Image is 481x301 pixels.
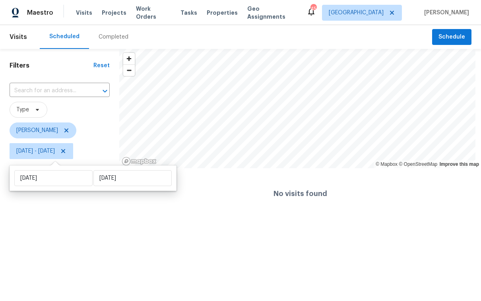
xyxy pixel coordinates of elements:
span: [GEOGRAPHIC_DATA] [329,9,384,17]
span: [DATE] - [DATE] [16,147,55,155]
a: Mapbox homepage [122,157,157,166]
input: Start date [14,170,93,186]
span: Work Orders [136,5,171,21]
h4: No visits found [273,190,327,198]
div: Scheduled [49,33,80,41]
span: Schedule [438,32,465,42]
span: Visits [10,28,27,46]
canvas: Map [119,49,475,168]
div: Reset [93,62,110,70]
a: OpenStreetMap [399,161,437,167]
button: Zoom out [123,64,135,76]
span: Tasks [180,10,197,16]
h1: Filters [10,62,93,70]
div: Completed [99,33,128,41]
span: Projects [102,9,126,17]
a: Improve this map [440,161,479,167]
button: Schedule [432,29,471,45]
a: Mapbox [376,161,398,167]
button: Open [99,85,111,97]
span: Zoom out [123,65,135,76]
span: Geo Assignments [247,5,297,21]
span: Visits [76,9,92,17]
div: 45 [310,5,316,13]
span: [PERSON_NAME] [421,9,469,17]
input: End date [93,170,172,186]
input: Search for an address... [10,85,87,97]
span: Maestro [27,9,53,17]
span: Properties [207,9,238,17]
span: Type [16,106,29,114]
button: Zoom in [123,53,135,64]
span: [PERSON_NAME] [16,126,58,134]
